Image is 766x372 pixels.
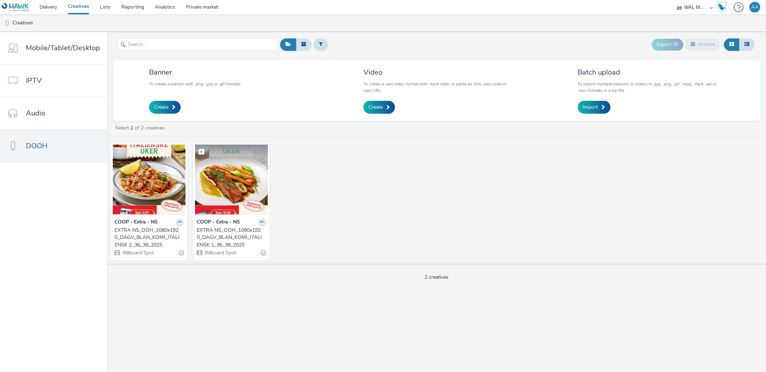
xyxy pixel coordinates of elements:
[26,108,45,118] span: Audio
[425,274,449,281] span: 2 creatives
[117,38,278,51] input: Search...
[685,38,720,51] button: Archive
[261,249,266,257] div: Valid
[26,43,100,53] span: Mobile/Tablet/Desktop
[115,227,181,249] div: EXTRA NS_OOH_1080x1920_DAGV_BLAN_KOMI_ITALIENSK 2_36_38_2025
[115,227,184,249] a: EXTRA NS_OOH_1080x1920_DAGV_BLAN_KOMI_ITALIENSK 2_36_38_2025
[751,2,758,13] div: AA
[115,218,158,227] strong: COOP - Extra - NS
[716,1,727,13] img: Hawk Academy
[363,81,510,94] p: To create a vast video format with .mp4 video or paste an XML vast code or vast URL.
[739,38,755,51] button: Table
[4,20,11,27] img: dooh
[197,227,266,249] a: EXTRA NS_OOH_1080x1920_DAGV_BLAN_KOMI_ITALIENSK 1_36_38_2025
[368,104,383,111] span: Create
[197,227,263,249] div: EXTRA NS_OOH_1080x1920_DAGV_BLAN_KOMI_ITALIENSK 1_36_38_2025
[154,104,168,111] span: Create
[26,141,47,151] span: DOOH
[179,249,184,257] div: Partially valid
[583,104,598,111] span: Import
[149,81,242,87] p: To create a banner with .png, .jpg or .gif formats.
[122,249,154,256] span: Billboard Spot
[204,249,236,256] span: Billboard Spot
[113,145,186,215] img: EXTRA NS_OOH_1080x1920_DAGV_BLAN_KOMI_ITALIENSK 2_36_38_2025 visual
[2,3,29,12] img: undefined Logo
[26,75,42,86] span: IPTV
[115,124,168,131] a: Select of 2 creatives
[363,67,510,77] h3: Video
[724,38,739,51] button: Grid
[130,124,133,131] strong: 2
[149,101,181,114] a: Create
[363,101,395,114] a: Create
[197,218,240,227] strong: COOP - Extra - NS
[716,1,730,13] a: Hawk Academy
[578,101,611,114] a: Import
[195,145,268,215] img: EXTRA NS_OOH_1080x1920_DAGV_BLAN_KOMI_ITALIENSK 1_36_38_2025 visual
[652,39,683,50] button: Export ID
[578,81,724,94] p: To import multiple banners or videos in .jpg, .png, .gif, .mpg, .mp4, .avi or .mov formats in a z...
[149,67,242,77] h3: Banner
[578,67,724,77] h3: Batch upload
